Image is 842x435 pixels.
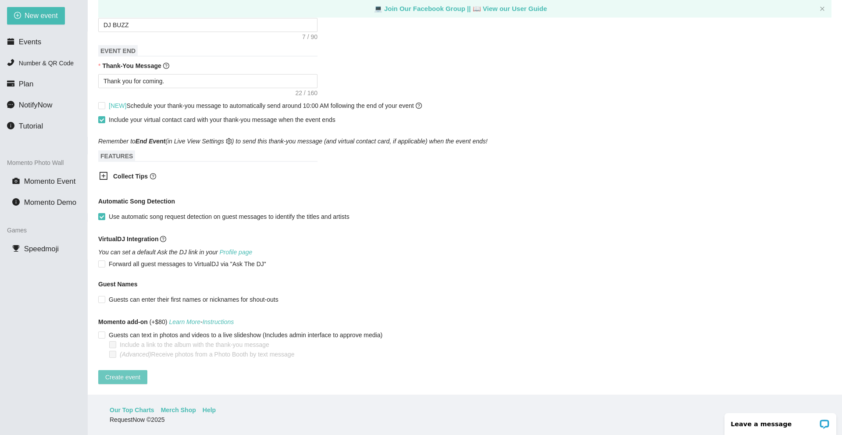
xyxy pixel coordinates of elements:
span: Speedmoji [24,245,59,253]
span: question-circle [416,103,422,109]
span: NotifyNow [19,101,52,109]
b: Thank-You Message [102,62,161,69]
span: info-circle [7,122,14,129]
span: Use automatic song request detection on guest messages to identify the titles and artists [105,212,353,221]
span: info-circle [12,198,20,206]
a: laptop Join Our Facebook Group || [374,5,473,12]
span: Receive photos from a Photo Booth by text message [116,349,298,359]
span: Create event [105,372,140,382]
span: question-circle [163,63,169,69]
b: End Event [136,138,165,145]
i: You can set a default Ask the DJ link in your [98,249,252,256]
span: question-circle [150,173,156,179]
button: Create event [98,370,147,384]
span: laptop [374,5,382,12]
span: Guests can enter their first names or nicknames for shout-outs [105,295,282,304]
span: Plan [19,80,34,88]
button: close [820,6,825,12]
span: Include your virtual contact card with your thank-you message when the event ends [109,116,335,123]
a: Merch Shop [161,405,196,415]
span: question-circle [160,236,166,242]
i: - [169,318,234,325]
span: FEATURES [98,150,135,162]
a: Our Top Charts [110,405,154,415]
b: VirtualDJ Integration [98,235,158,242]
span: Momento Demo [24,198,76,207]
i: (Advanced) [120,351,151,358]
a: Learn More [169,318,200,325]
span: Tutorial [19,122,43,130]
span: camera [12,177,20,185]
span: laptop [473,5,481,12]
span: New event [25,10,58,21]
span: Forward all guest messages to VirtualDJ via "Ask The DJ" [105,259,270,269]
div: Collect Tipsquestion-circle [92,166,311,188]
button: plus-circleNew event [7,7,65,25]
a: Help [203,405,216,415]
span: Number & QR Code [19,60,74,67]
span: EVENT END [98,45,138,57]
iframe: LiveChat chat widget [719,407,842,435]
a: Profile page [220,249,253,256]
span: message [7,101,14,108]
span: [NEW] [109,102,126,109]
span: credit-card [7,80,14,87]
i: Remember to (in Live View Settings ) to send this thank-you message (and virtual contact card, if... [98,138,488,145]
span: plus-square [99,171,108,180]
span: (+$80) [98,317,234,327]
b: Guest Names [98,281,137,288]
span: Include a link to the album with the thank-you message [116,340,273,349]
span: plus-circle [14,12,21,20]
span: close [820,6,825,11]
a: laptop View our User Guide [473,5,547,12]
a: Instructions [203,318,234,325]
span: phone [7,59,14,66]
b: Automatic Song Detection [98,196,175,206]
b: Momento add-on [98,318,148,325]
textarea: DJ BUZZ [98,18,318,32]
span: trophy [12,245,20,252]
span: Schedule your thank-you message to automatically send around 10:00 AM following the end of your e... [109,102,422,109]
div: RequestNow © 2025 [110,415,818,424]
span: Events [19,38,41,46]
b: Collect Tips [113,173,148,180]
textarea: Thank you for coming. [98,74,318,88]
span: setting [226,138,232,144]
span: Guests can text in photos and videos to a live slideshow (Includes admin interface to approve media) [105,330,386,340]
span: calendar [7,38,14,45]
span: Momento Event [24,177,76,185]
